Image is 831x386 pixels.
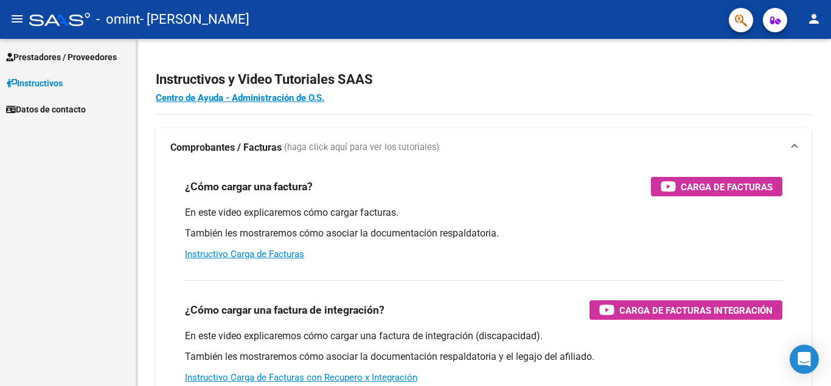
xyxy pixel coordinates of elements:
span: Carga de Facturas Integración [619,303,773,318]
span: - omint [96,6,140,33]
h3: ¿Cómo cargar una factura de integración? [185,302,384,319]
span: (haga click aquí para ver los tutoriales) [284,141,439,154]
p: También les mostraremos cómo asociar la documentación respaldatoria y el legajo del afiliado. [185,350,782,364]
p: En este video explicaremos cómo cargar una factura de integración (discapacidad). [185,329,782,343]
span: Datos de contacto [6,103,86,116]
p: En este video explicaremos cómo cargar facturas. [185,206,782,219]
a: Instructivo Carga de Facturas con Recupero x Integración [185,372,417,383]
strong: Comprobantes / Facturas [170,141,282,154]
h3: ¿Cómo cargar una factura? [185,178,313,195]
span: Carga de Facturas [681,179,773,195]
p: También les mostraremos cómo asociar la documentación respaldatoria. [185,227,782,240]
button: Carga de Facturas [651,177,782,196]
a: Instructivo Carga de Facturas [185,249,304,260]
mat-expansion-panel-header: Comprobantes / Facturas (haga click aquí para ver los tutoriales) [156,128,812,167]
span: Instructivos [6,77,63,90]
span: Prestadores / Proveedores [6,50,117,64]
h2: Instructivos y Video Tutoriales SAAS [156,68,812,91]
mat-icon: menu [10,12,24,26]
button: Carga de Facturas Integración [589,300,782,320]
div: Open Intercom Messenger [790,345,819,374]
span: - [PERSON_NAME] [140,6,249,33]
mat-icon: person [807,12,821,26]
a: Centro de Ayuda - Administración de O.S. [156,92,324,103]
